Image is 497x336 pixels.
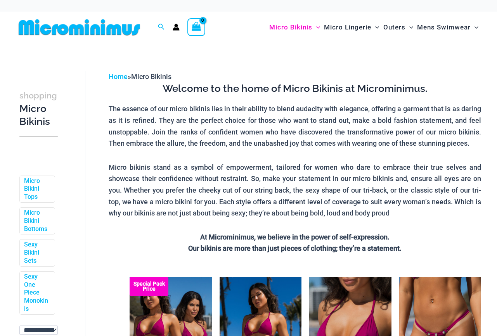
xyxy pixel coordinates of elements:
[405,17,413,37] span: Menu Toggle
[312,17,320,37] span: Menu Toggle
[187,18,205,36] a: View Shopping Cart, empty
[19,326,58,335] select: wpc-taxonomy-pa_color-745982
[109,72,128,81] a: Home
[19,89,58,128] h3: Micro Bikinis
[371,17,379,37] span: Menu Toggle
[269,17,312,37] span: Micro Bikinis
[188,244,402,252] strong: Our bikinis are more than just pieces of clothing; they’re a statement.
[109,103,481,149] p: The essence of our micro bikinis lies in their ability to blend audacity with elegance, offering ...
[130,281,168,291] b: Special Pack Price
[322,16,381,39] a: Micro LingerieMenu ToggleMenu Toggle
[16,19,143,36] img: MM SHOP LOGO FLAT
[417,17,471,37] span: Mens Swimwear
[324,17,371,37] span: Micro Lingerie
[109,82,481,95] h3: Welcome to the home of Micro Bikinis at Microminimus.
[267,16,322,39] a: Micro BikinisMenu ToggleMenu Toggle
[24,241,49,265] a: Sexy Bikini Sets
[266,14,481,40] nav: Site Navigation
[24,209,49,233] a: Micro Bikini Bottoms
[131,72,171,81] span: Micro Bikinis
[24,177,49,201] a: Micro Bikini Tops
[109,72,171,81] span: »
[173,24,180,31] a: Account icon link
[415,16,480,39] a: Mens SwimwearMenu ToggleMenu Toggle
[381,16,415,39] a: OutersMenu ToggleMenu Toggle
[109,162,481,219] p: Micro bikinis stand as a symbol of empowerment, tailored for women who dare to embrace their true...
[158,22,165,32] a: Search icon link
[200,233,390,241] strong: At Microminimus, we believe in the power of self-expression.
[19,91,57,100] span: shopping
[24,273,49,313] a: Sexy One Piece Monokinis
[471,17,478,37] span: Menu Toggle
[383,17,405,37] span: Outers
